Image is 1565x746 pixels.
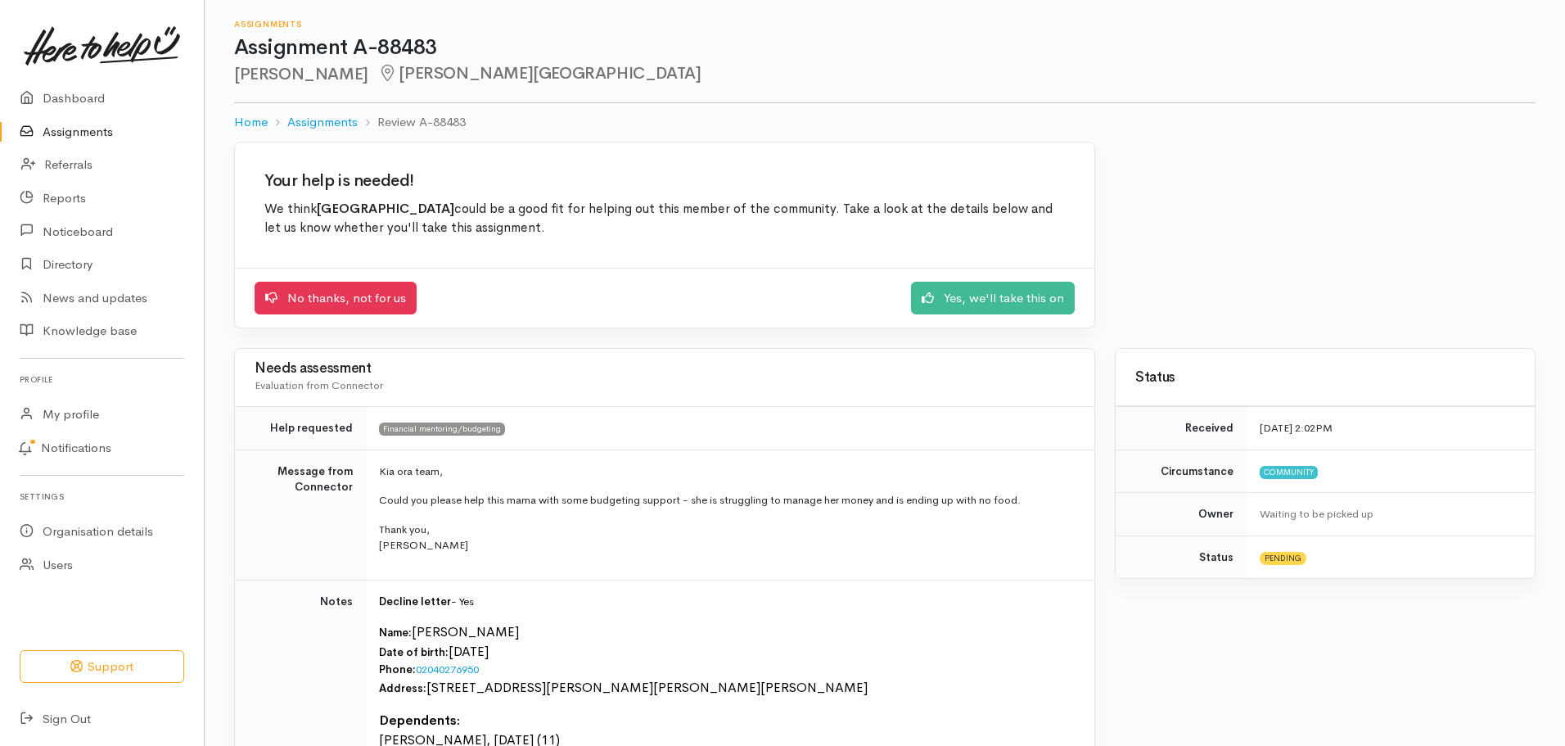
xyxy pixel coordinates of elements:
[379,645,449,659] span: Date of birth:
[379,662,416,676] span: Phone:
[379,626,412,640] span: Name:
[20,650,184,684] button: Support
[412,623,519,640] font: [PERSON_NAME]
[451,595,474,608] span: - Yes
[287,113,358,132] a: Assignments
[1135,370,1515,386] h3: Status
[317,201,454,217] b: [GEOGRAPHIC_DATA]
[1260,506,1515,522] div: Waiting to be picked up
[20,486,184,508] h6: Settings
[379,681,426,695] span: Address:
[1116,407,1247,450] td: Received
[264,200,1065,238] p: We think could be a good fit for helping out this member of the community. Take a look at the det...
[416,662,479,676] a: 02040276950
[1260,421,1333,435] time: [DATE] 2:02PM
[1116,493,1247,536] td: Owner
[379,463,1075,480] p: Kia ora team,
[1116,536,1247,578] td: Status
[235,407,366,450] td: Help requested
[1116,450,1247,493] td: Circumstance
[379,712,460,729] span: Dependents:
[234,103,1536,142] nav: breadcrumb
[255,282,417,315] a: No thanks, not for us
[379,522,1075,554] p: Thank you, [PERSON_NAME]
[449,643,489,660] font: [DATE]
[426,679,868,696] font: [STREET_ADDRESS][PERSON_NAME][PERSON_NAME][PERSON_NAME]
[234,36,1536,60] h1: Assignment A-88483
[255,361,1075,377] h3: Needs assessment
[358,113,466,132] li: Review A-88483
[234,113,268,132] a: Home
[264,172,1065,190] h2: Your help is needed!
[379,492,1075,509] p: Could you please help this mama with some budgeting support - she is struggling to manage her mon...
[20,368,184,391] h6: Profile
[1260,466,1318,479] span: Community
[378,63,701,84] span: [PERSON_NAME][GEOGRAPHIC_DATA]
[234,20,1536,29] h6: Assignments
[379,423,505,436] span: Financial mentoring/budgeting
[911,282,1075,315] a: Yes, we'll take this on
[235,450,366,580] td: Message from Connector
[1260,552,1306,565] span: Pending
[234,65,1536,84] h2: [PERSON_NAME]
[255,378,383,392] span: Evaluation from Connector
[379,595,451,608] span: Decline letter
